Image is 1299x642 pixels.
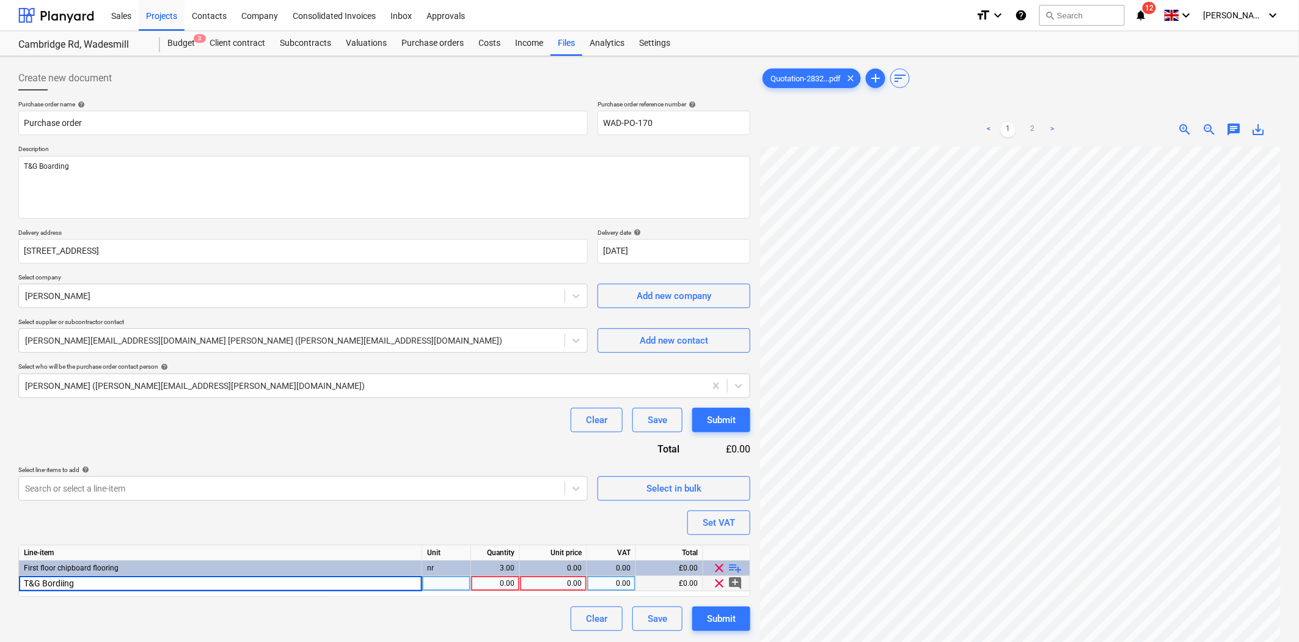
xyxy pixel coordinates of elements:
[1227,122,1242,137] span: chat
[598,284,750,308] button: Add new company
[1238,583,1299,642] iframe: Chat Widget
[636,576,703,591] div: £0.00
[508,31,551,56] a: Income
[1266,8,1281,23] i: keyboard_arrow_down
[636,545,703,561] div: Total
[79,466,89,473] span: help
[1039,5,1125,26] button: Search
[1045,122,1059,137] a: Next page
[598,476,750,501] button: Select in bulk
[18,156,750,219] textarea: T&G Boarding
[18,466,588,474] div: Select line-items to add
[1015,8,1027,23] i: Knowledge base
[158,363,168,371] span: help
[471,545,520,561] div: Quantity
[1001,122,1015,137] a: Page 1 is your current page
[525,576,582,591] div: 0.00
[476,576,514,591] div: 0.00
[700,442,751,456] div: £0.00
[273,31,338,56] a: Subcontracts
[1045,10,1055,20] span: search
[1143,2,1156,14] span: 12
[571,408,623,432] button: Clear
[24,564,119,572] span: First floor chipboard flooring
[1025,122,1040,137] a: Page 2
[632,607,682,631] button: Save
[160,31,202,56] div: Budget
[707,412,736,428] div: Submit
[648,611,667,627] div: Save
[471,31,508,56] a: Costs
[636,561,703,576] div: £0.00
[18,39,145,51] div: Cambridge Rd, Wadesmill
[976,8,990,23] i: format_size
[551,31,582,56] a: Files
[202,31,273,56] a: Client contract
[18,229,588,239] p: Delivery address
[598,111,750,135] input: Reference number
[893,71,907,86] span: sort
[520,545,587,561] div: Unit price
[648,412,667,428] div: Save
[598,239,750,264] input: Delivery date not specified
[19,545,422,561] div: Line-item
[582,31,632,56] a: Analytics
[422,561,471,576] div: nr
[712,561,727,575] span: clear
[1135,8,1147,23] i: notifications
[1178,122,1193,137] span: zoom_in
[18,111,588,135] input: Document name
[707,611,736,627] div: Submit
[763,68,861,88] div: Quotation-2832...pdf
[394,31,471,56] a: Purchase orders
[18,71,112,86] span: Create new document
[868,71,883,86] span: add
[990,8,1005,23] i: keyboard_arrow_down
[18,363,750,371] div: Select who will be the purchase order contact person
[686,101,696,108] span: help
[18,318,588,328] p: Select supplier or subcontractor contact
[525,561,582,576] div: 0.00
[598,328,750,353] button: Add new contact
[598,229,750,237] div: Delivery date
[981,122,996,137] a: Previous page
[631,229,641,236] span: help
[728,561,743,575] span: playlist_add
[422,545,471,561] div: Unit
[728,576,743,591] span: add_comment
[18,100,588,108] div: Purchase order name
[591,442,699,456] div: Total
[75,101,85,108] span: help
[592,576,631,591] div: 0.00
[1179,8,1194,23] i: keyboard_arrow_down
[632,408,682,432] button: Save
[476,561,514,576] div: 3.00
[632,31,678,56] div: Settings
[763,74,848,83] span: Quotation-2832...pdf
[18,239,588,264] input: Delivery address
[692,607,750,631] button: Submit
[338,31,394,56] a: Valuations
[18,273,588,284] p: Select company
[18,145,750,155] p: Description
[160,31,202,56] a: Budget3
[637,288,711,304] div: Add new company
[843,71,858,86] span: clear
[586,611,607,627] div: Clear
[587,545,636,561] div: VAT
[194,34,206,43] span: 3
[703,515,735,531] div: Set VAT
[640,333,708,349] div: Add new contact
[1251,122,1266,137] span: save_alt
[592,561,631,576] div: 0.00
[712,576,727,591] span: clear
